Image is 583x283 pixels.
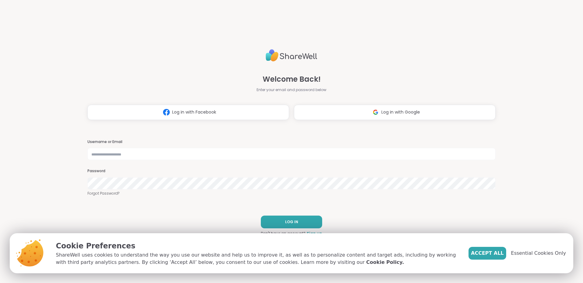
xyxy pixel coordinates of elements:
p: Cookie Preferences [56,240,459,251]
span: Don't have an account? [261,231,305,236]
span: Enter your email and password below [257,87,326,93]
a: Cookie Policy. [366,259,404,266]
button: Log in with Facebook [87,105,289,120]
span: Log in with Facebook [172,109,216,115]
img: ShareWell Logo [266,47,317,64]
span: Welcome Back! [263,74,321,85]
a: Sign up [307,231,322,236]
span: LOG IN [285,219,298,225]
button: Accept All [469,247,506,260]
span: Log in with Google [381,109,420,115]
img: ShareWell Logomark [161,107,172,118]
span: Essential Cookies Only [511,250,566,257]
button: LOG IN [261,216,322,228]
p: ShareWell uses cookies to understand the way you use our website and help us to improve it, as we... [56,251,459,266]
span: Accept All [471,250,504,257]
a: Forgot Password? [87,191,496,196]
img: ShareWell Logomark [370,107,381,118]
h3: Password [87,169,496,174]
h3: Username or Email [87,139,496,145]
button: Log in with Google [294,105,496,120]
